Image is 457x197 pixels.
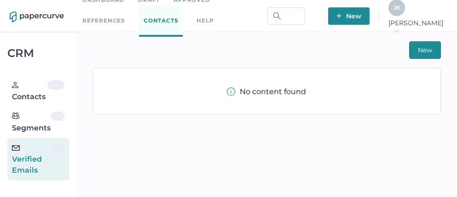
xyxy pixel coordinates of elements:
div: CRM [7,49,69,57]
span: [PERSON_NAME] [388,19,447,35]
img: info-tooltip-active.a952ecf1.svg [227,87,235,96]
div: Verified Emails [12,143,51,176]
div: Segments [12,112,51,134]
div: Contacts [12,80,47,102]
span: New [418,42,432,58]
a: References [82,16,125,26]
div: help [197,16,214,26]
img: papercurve-logo-colour.7244d18c.svg [10,11,64,23]
img: plus-white.e19ec114.svg [336,13,341,18]
button: New [409,41,441,59]
img: segments.b9481e3d.svg [12,112,19,119]
a: Contacts [139,5,183,37]
span: J K [393,4,400,11]
img: person.20a629c4.svg [12,82,18,88]
img: search.bf03fe8b.svg [273,12,281,20]
div: No content found [227,87,306,96]
i: arrow_right [393,28,399,34]
button: New [328,7,370,25]
img: email-icon-black.c777dcea.svg [12,145,20,151]
span: New [336,7,361,25]
input: Search Workspace [267,7,305,25]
